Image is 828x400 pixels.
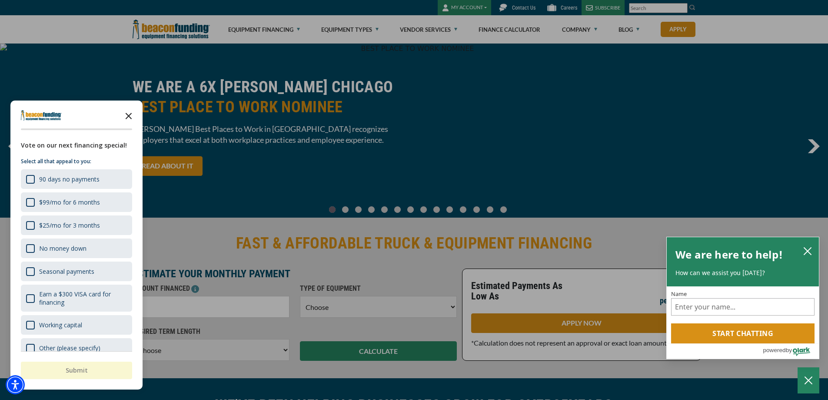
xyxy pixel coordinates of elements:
div: $99/mo for 6 months [39,198,100,206]
span: powered [763,345,785,356]
div: Vote on our next financing special! [21,141,132,150]
div: No money down [21,239,132,258]
div: 90 days no payments [21,169,132,189]
div: Seasonal payments [39,267,94,276]
div: Working capital [21,315,132,335]
div: No money down [39,244,86,252]
button: Close Chatbox [798,367,819,393]
div: Seasonal payments [21,262,132,281]
div: olark chatbox [666,237,819,360]
p: How can we assist you [DATE]? [675,269,810,277]
button: Close the survey [120,107,137,124]
a: Powered by Olark [763,344,819,359]
div: Earn a $300 VISA card for financing [21,285,132,312]
div: Working capital [39,321,82,329]
div: $25/mo for 3 months [39,221,100,229]
label: Name [671,291,815,296]
input: Name [671,298,815,316]
button: Start chatting [671,323,815,343]
h2: We are here to help! [675,246,783,263]
p: Select all that appeal to you: [21,157,132,166]
div: Other (please specify) [21,338,132,358]
div: $99/mo for 6 months [21,192,132,212]
span: by [786,345,792,356]
div: Earn a $300 VISA card for financing [39,290,127,306]
div: Survey [10,101,143,390]
img: Company logo [21,110,62,121]
div: $25/mo for 3 months [21,215,132,235]
div: Other (please specify) [39,344,100,352]
div: 90 days no payments [39,175,100,183]
button: close chatbox [801,245,815,257]
div: Accessibility Menu [6,375,25,394]
button: Submit [21,362,132,379]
